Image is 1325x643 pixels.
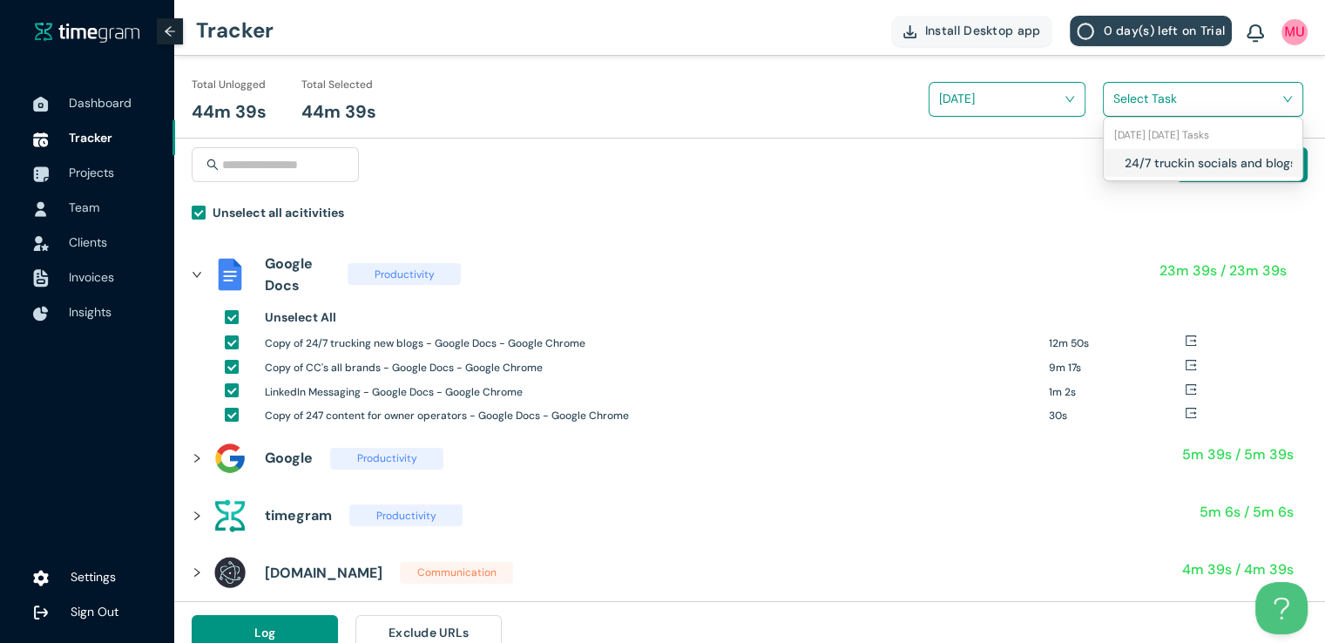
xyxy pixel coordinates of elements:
[69,130,112,146] span: Tracker
[1185,407,1197,419] span: export
[265,360,1036,376] h1: Copy of CC's all brands - Google Docs - Google Chrome
[330,448,443,470] span: Productivity
[925,21,1041,40] span: Install Desktop app
[69,165,114,180] span: Projects
[35,21,139,43] a: timegram
[1281,19,1308,45] img: UserIcon
[213,441,247,476] img: assets%2Ficons%2Ficons8-google-240.png
[301,98,376,125] h1: 44m 39s
[33,97,49,112] img: DashboardIcon
[213,203,344,222] h1: Unselect all acitivities
[35,22,139,43] img: timegram
[192,269,202,280] span: right
[33,201,49,217] img: UserIcon
[33,570,49,587] img: settings.78e04af822cf15d41b38c81147b09f22.svg
[33,236,49,251] img: InvoiceIcon
[1049,335,1185,352] h1: 12m 50s
[69,269,114,285] span: Invoices
[69,95,132,111] span: Dashboard
[1247,24,1264,44] img: BellIcon
[164,25,176,37] span: arrow-left
[196,4,274,57] h1: Tracker
[1185,383,1197,396] span: export
[33,306,49,321] img: InsightsIcon
[71,604,118,619] span: Sign Out
[71,569,116,585] span: Settings
[33,166,49,182] img: ProjectIcon
[1182,443,1294,465] h1: 5m 39s / 5m 39s
[891,16,1053,46] button: Install Desktop app
[1200,501,1294,523] h1: 5m 6s / 5m 6s
[1182,558,1294,580] h1: 4m 39s / 4m 39s
[213,257,247,292] img: assets%2Ficons%2Fdocs_official.png
[265,447,313,469] h1: Google
[265,308,336,327] h1: Unselect All
[265,384,1036,401] h1: LinkedIn Messaging - Google Docs - Google Chrome
[903,25,916,38] img: DownloadApp
[192,567,202,578] span: right
[1185,359,1197,371] span: export
[389,623,470,642] span: Exclude URLs
[1049,384,1185,401] h1: 1m 2s
[192,453,202,464] span: right
[349,504,463,526] span: Productivity
[213,498,247,533] img: assets%2Ficons%2Ftg.png
[265,504,332,526] h1: timegram
[348,263,461,285] span: Productivity
[254,623,276,642] span: Log
[265,408,1036,424] h1: Copy of 247 content for owner operators - Google Docs - Google Chrome
[265,335,1036,352] h1: Copy of 24/7 trucking new blogs - Google Docs - Google Chrome
[1104,121,1302,149] div: 13-10-2025 Monday Tasks
[69,234,107,250] span: Clients
[192,511,202,521] span: right
[1159,260,1287,281] h1: 23m 39s / 23m 39s
[400,562,513,584] span: Communication
[265,562,382,584] h1: [DOMAIN_NAME]
[1070,16,1232,46] button: 0 day(s) left on Trial
[213,555,247,590] img: assets%2Ficons%2Felectron-logo.png
[1103,21,1225,40] span: 0 day(s) left on Trial
[265,253,330,296] h1: Google Docs
[301,77,373,93] h1: Total Selected
[192,77,266,93] h1: Total Unlogged
[33,132,49,147] img: TimeTrackerIcon
[33,605,49,620] img: logOut.ca60ddd252d7bab9102ea2608abe0238.svg
[206,159,219,171] span: search
[1185,335,1197,347] span: export
[33,269,49,288] img: InvoiceIcon
[192,98,267,125] h1: 44m 39s
[1049,360,1185,376] h1: 9m 17s
[1255,582,1308,634] iframe: Toggle Customer Support
[69,200,99,215] span: Team
[69,304,112,320] span: Insights
[1049,408,1185,424] h1: 30s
